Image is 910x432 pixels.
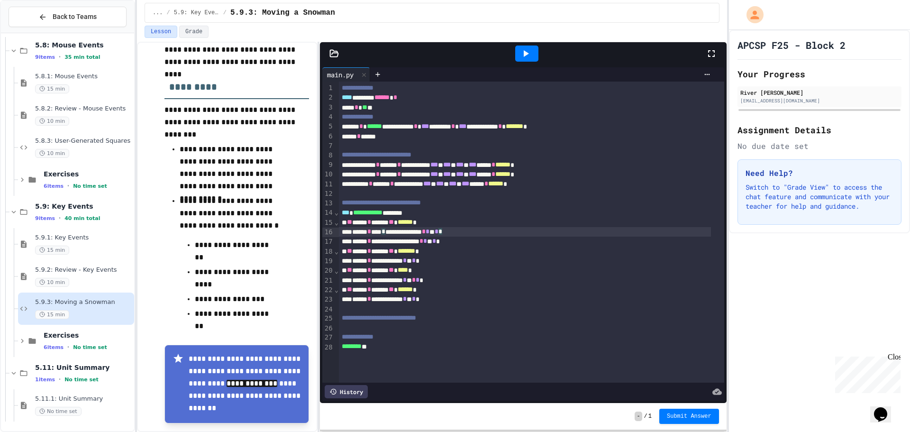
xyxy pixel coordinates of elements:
[322,257,334,266] div: 19
[325,385,368,398] div: History
[740,97,899,104] div: [EMAIL_ADDRESS][DOMAIN_NAME]
[737,123,901,137] h2: Assignment Details
[322,170,334,179] div: 10
[174,9,219,17] span: 5.9: Key Events
[322,314,334,323] div: 25
[44,331,132,340] span: Exercises
[64,215,100,221] span: 40 min total
[73,183,107,189] span: No time set
[35,278,69,287] span: 10 min
[35,246,69,255] span: 15 min
[746,183,893,211] p: Switch to "Grade View" to access the chat feature and communicate with your teacher for help and ...
[35,395,132,403] span: 5.11.1: Unit Summary
[35,407,82,416] span: No time set
[322,285,334,295] div: 22
[35,137,132,145] span: 5.8.3: User-Generated Squares
[737,4,766,26] div: My Account
[35,117,69,126] span: 10 min
[145,26,177,38] button: Lesson
[223,9,227,17] span: /
[667,413,711,420] span: Submit Answer
[35,149,69,158] span: 10 min
[659,409,719,424] button: Submit Answer
[322,208,334,218] div: 14
[153,9,163,17] span: ...
[44,344,64,350] span: 6 items
[648,413,652,420] span: 1
[322,199,334,208] div: 13
[322,276,334,285] div: 21
[44,183,64,189] span: 6 items
[322,112,334,122] div: 4
[737,67,901,81] h2: Your Progress
[322,160,334,170] div: 9
[334,267,339,275] span: Fold line
[737,38,846,52] h1: APCSP F25 - Block 2
[870,394,901,423] iframe: chat widget
[322,103,334,112] div: 3
[334,286,339,294] span: Fold line
[9,7,127,27] button: Back to Teams
[35,310,69,319] span: 15 min
[322,324,334,333] div: 26
[35,202,132,211] span: 5.9: Key Events
[35,215,55,221] span: 9 items
[334,219,339,226] span: Fold line
[35,234,132,242] span: 5.9.1: Key Events
[322,343,334,352] div: 28
[35,84,69,93] span: 15 min
[322,151,334,160] div: 8
[322,333,334,342] div: 27
[53,12,97,22] span: Back to Teams
[322,93,334,102] div: 2
[740,88,899,97] div: River [PERSON_NAME]
[322,132,334,141] div: 6
[35,363,132,372] span: 5.11: Unit Summary
[831,353,901,393] iframe: chat widget
[334,248,339,255] span: Fold line
[644,413,647,420] span: /
[64,377,99,383] span: No time set
[322,228,334,237] div: 16
[322,247,334,257] div: 18
[35,377,55,383] span: 1 items
[322,122,334,131] div: 5
[322,295,334,304] div: 23
[4,4,65,60] div: Chat with us now!Close
[746,167,893,179] h3: Need Help?
[44,170,132,178] span: Exercises
[322,266,334,276] div: 20
[167,9,170,17] span: /
[35,298,132,306] span: 5.9.3: Moving a Snowman
[67,343,69,351] span: •
[35,73,132,81] span: 5.8.1: Mouse Events
[322,70,358,80] div: main.py
[635,412,642,421] span: -
[322,305,334,314] div: 24
[35,54,55,60] span: 9 items
[737,140,901,152] div: No due date set
[322,67,370,82] div: main.py
[179,26,209,38] button: Grade
[230,7,335,18] span: 5.9.3: Moving a Snowman
[35,41,132,49] span: 5.8: Mouse Events
[59,214,61,222] span: •
[322,83,334,93] div: 1
[59,376,61,383] span: •
[322,189,334,199] div: 12
[59,53,61,61] span: •
[73,344,107,350] span: No time set
[334,209,339,216] span: Fold line
[35,266,132,274] span: 5.9.2: Review - Key Events
[35,105,132,113] span: 5.8.2: Review - Mouse Events
[322,141,334,151] div: 7
[322,218,334,228] div: 15
[322,180,334,189] div: 11
[67,182,69,190] span: •
[322,237,334,247] div: 17
[64,54,100,60] span: 35 min total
